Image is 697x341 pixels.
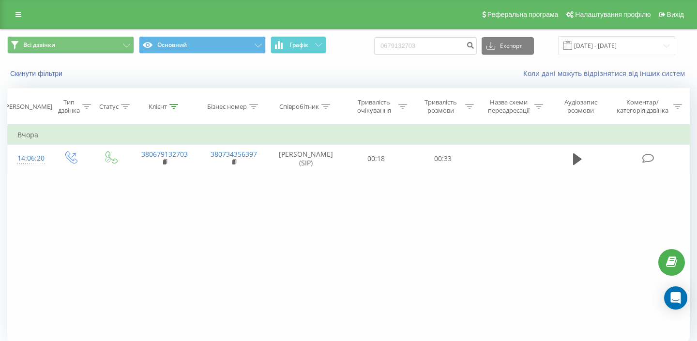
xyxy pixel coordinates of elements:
[7,36,134,54] button: Всі дзвінки
[289,42,308,48] span: Графік
[8,125,690,145] td: Вчора
[575,11,651,18] span: Налаштування профілю
[418,98,463,115] div: Тривалість розмови
[352,98,396,115] div: Тривалість очікування
[343,145,410,173] td: 00:18
[554,98,607,115] div: Аудіозапис розмови
[58,98,80,115] div: Тип дзвінка
[211,149,257,159] a: 380734356397
[23,41,55,49] span: Всі дзвінки
[614,98,671,115] div: Коментар/категорія дзвінка
[269,145,343,173] td: [PERSON_NAME] (SIP)
[149,103,167,111] div: Клієнт
[99,103,119,111] div: Статус
[409,145,476,173] td: 00:33
[17,149,41,168] div: 14:06:20
[523,69,690,78] a: Коли дані можуть відрізнятися вiд інших систем
[271,36,326,54] button: Графік
[141,149,188,159] a: 380679132703
[139,36,266,54] button: Основний
[664,286,687,310] div: Open Intercom Messenger
[207,103,247,111] div: Бізнес номер
[487,11,559,18] span: Реферальна програма
[279,103,319,111] div: Співробітник
[485,98,532,115] div: Назва схеми переадресації
[482,37,534,55] button: Експорт
[3,103,52,111] div: [PERSON_NAME]
[667,11,684,18] span: Вихід
[7,69,67,78] button: Скинути фільтри
[374,37,477,55] input: Пошук за номером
